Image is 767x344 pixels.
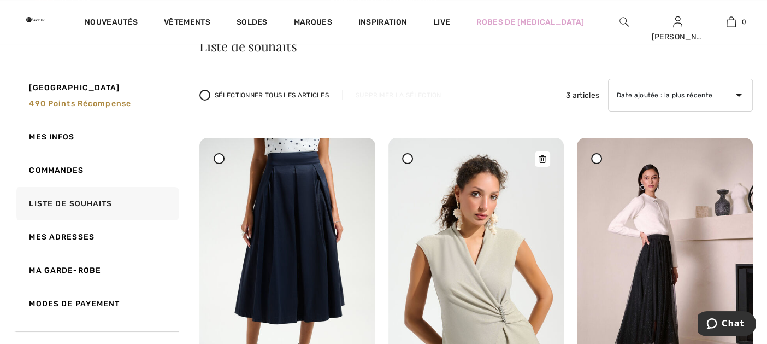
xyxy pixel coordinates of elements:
[651,31,704,43] div: [PERSON_NAME]
[294,18,332,29] a: Marques
[358,18,407,29] span: Inspiration
[164,18,210,29] a: Vêtements
[14,187,179,220] a: Liste de souhaits
[14,287,179,320] a: Modes de payement
[199,39,753,53] h3: Liste de souhaits
[741,17,746,27] span: 0
[673,16,682,27] a: Se connecter
[29,99,131,108] span: 490 Points récompense
[698,311,756,339] iframe: Ouvre un widget dans lequel vous pouvez chatter avec l’un de nos agents
[476,16,584,28] a: Robes de [MEDICAL_DATA]
[705,15,758,28] a: 0
[566,90,599,101] span: 3 articles
[85,18,138,29] a: Nouveautés
[14,254,179,287] a: Ma garde-robe
[29,82,120,94] span: [GEOGRAPHIC_DATA]
[342,90,455,100] div: Supprimer la sélection
[433,16,450,28] a: Live
[26,9,45,31] img: 1ère Avenue
[237,18,268,29] a: Soldes
[727,15,736,28] img: Mon panier
[619,15,629,28] img: recherche
[14,154,179,187] a: Commandes
[14,220,179,254] a: Mes adresses
[215,90,329,100] span: Sélectionner tous les articles
[14,120,179,154] a: Mes infos
[673,15,682,28] img: Mes infos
